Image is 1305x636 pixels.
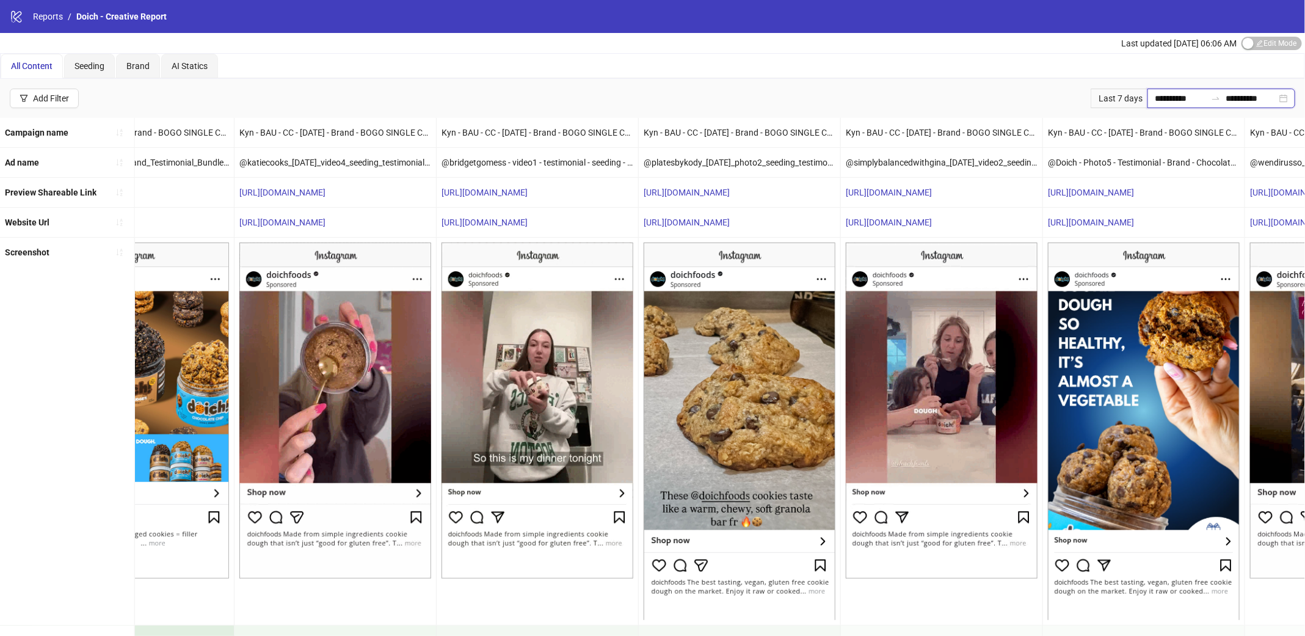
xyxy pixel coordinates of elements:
span: Brand [126,61,150,71]
span: to [1211,93,1221,103]
b: Campaign name [5,128,68,137]
div: Kyn - BAU - CC - [DATE] - Brand - BOGO SINGLE Campaign - Relaunch - Copy [639,118,840,147]
a: [URL][DOMAIN_NAME] [644,217,730,227]
a: [URL][DOMAIN_NAME] [846,188,932,197]
span: Last updated [DATE] 06:06 AM [1121,38,1237,48]
div: @bridgetgomess - video1 - testimonial - seeding - basicb#tch - PDP [437,148,638,177]
span: AI Statics [172,61,208,71]
b: Ad name [5,158,39,167]
span: sort-ascending [115,248,124,257]
div: @Doich - Photo5 - Testimonial - Brand - ChocolateChip - PDP - Copy [1043,148,1245,177]
span: sort-ascending [115,158,124,167]
a: [URL][DOMAIN_NAME] [442,188,528,197]
b: Screenshot [5,247,49,257]
div: @simplybalancedwithgina_[DATE]_video2_seeding_testimonial_basicb#tch_doich__Iter1 [841,148,1042,177]
div: @platesbykody_[DATE]_photo2_seeding_testimonial_chocolatechip_doich [639,148,840,177]
span: Doich - Creative Report [76,12,167,21]
a: [URL][DOMAIN_NAME] [442,217,528,227]
a: [URL][DOMAIN_NAME] [644,188,730,197]
li: / [68,10,71,23]
span: swap-right [1211,93,1221,103]
div: Add Filter [33,93,69,103]
div: @katiecooks_[DATE]_video4_seeding_testimonial_chocolatechip_doich__Iter2 [234,148,436,177]
img: Screenshot 120232911600060297 [239,243,431,579]
a: [URL][DOMAIN_NAME] [239,217,325,227]
div: Kyn - BAU - CC - [DATE] - Brand - BOGO SINGLE Campaign - Relaunch - Copy [841,118,1042,147]
div: Kyn - BAU - CC - [DATE] - Brand - BOGO SINGLE Campaign - Relaunch - Copy [437,118,638,147]
span: filter [20,94,28,103]
div: Kyn - BAU - CC - [DATE] - Brand - BOGO SINGLE Campaign - Relaunch - Copy [1043,118,1245,147]
a: Reports [31,10,65,23]
a: [URL][DOMAIN_NAME] [239,188,325,197]
span: Seeding [75,61,104,71]
div: Last 7 days [1091,89,1147,108]
span: sort-ascending [115,188,124,197]
span: All Content [11,61,53,71]
a: [URL][DOMAIN_NAME] [846,217,932,227]
img: Screenshot 120232911613320297 [644,243,835,620]
b: Website Url [5,217,49,227]
a: [URL][DOMAIN_NAME] [1048,217,1134,227]
div: Kyn - BAU - CC - [DATE] - Brand - BOGO SINGLE Campaign - Relaunch - Copy [234,118,436,147]
img: Screenshot 120223086832510297 [442,243,633,579]
span: sort-ascending [115,128,124,137]
button: Add Filter [10,89,79,108]
span: sort-ascending [115,218,124,227]
a: [URL][DOMAIN_NAME] [1048,188,1134,197]
img: Screenshot 120230659938030297 [846,243,1038,579]
img: Screenshot 120223086831950297 [1048,243,1240,620]
b: Preview Shareable Link [5,188,96,197]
